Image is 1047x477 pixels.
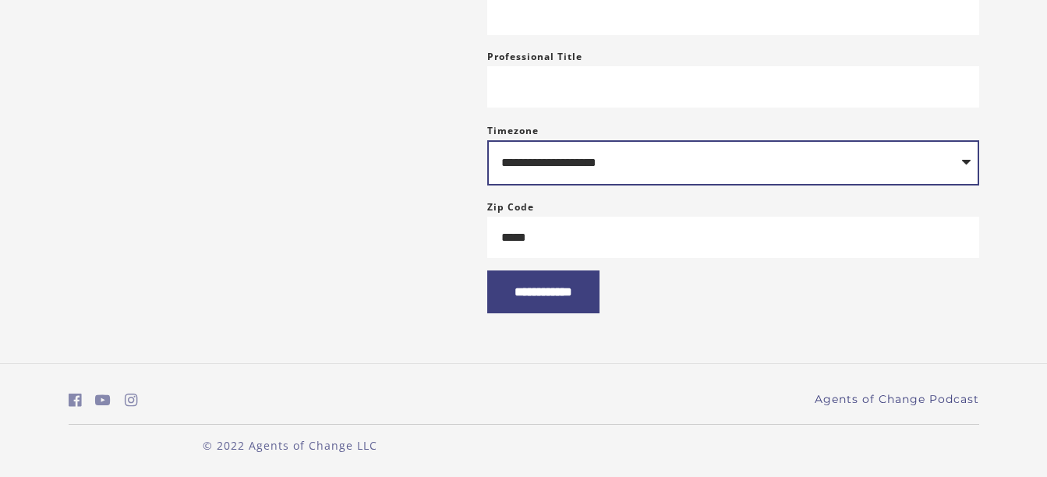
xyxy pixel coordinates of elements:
i: https://www.youtube.com/c/AgentsofChangeTestPrepbyMeaganMitchell (Open in a new window) [95,393,111,408]
a: https://www.facebook.com/groups/aswbtestprep (Open in a new window) [69,389,82,412]
label: Professional Title [487,48,582,66]
p: © 2022 Agents of Change LLC [69,437,511,454]
i: https://www.facebook.com/groups/aswbtestprep (Open in a new window) [69,393,82,408]
a: Agents of Change Podcast [815,391,979,408]
a: https://www.instagram.com/agentsofchangeprep/ (Open in a new window) [125,389,138,412]
label: Zip Code [487,198,534,217]
i: https://www.instagram.com/agentsofchangeprep/ (Open in a new window) [125,393,138,408]
label: Timezone [487,124,539,137]
a: https://www.youtube.com/c/AgentsofChangeTestPrepbyMeaganMitchell (Open in a new window) [95,389,111,412]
